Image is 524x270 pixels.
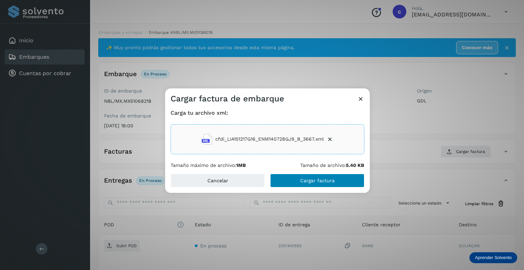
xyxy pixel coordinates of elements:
[475,255,512,260] p: Aprender Solvento
[469,252,517,263] div: Aprender Solvento
[171,94,284,104] h3: Cargar factura de embarque
[171,162,246,168] p: Tamaño máximo de archivo:
[346,162,364,168] b: 5.40 KB
[236,162,246,168] b: 1MB
[300,162,364,168] p: Tamaño de archivo:
[171,110,364,116] h4: Carga tu archivo xml:
[300,178,335,183] span: Cargar factura
[270,174,364,187] button: Cargar factura
[171,174,265,187] button: Cancelar
[215,136,324,143] span: cfdi_LIA151217G16_ENM140728GJ9_B_3667.xml
[207,178,228,183] span: Cancelar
